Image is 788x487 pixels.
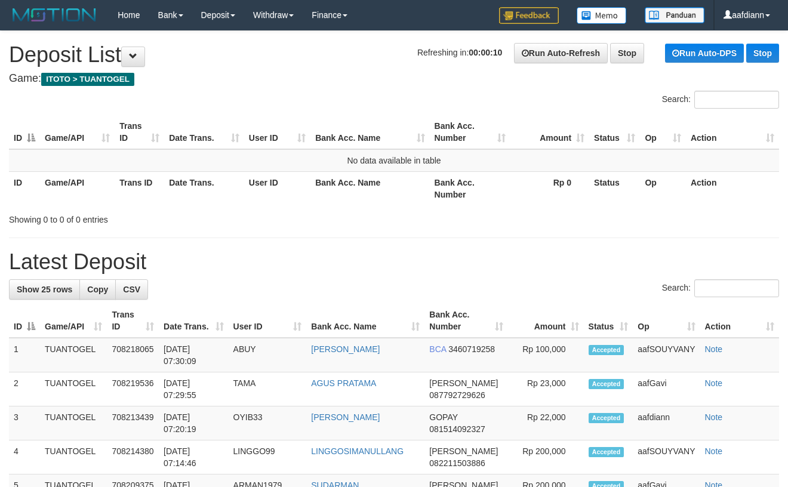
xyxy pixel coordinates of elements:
[508,406,583,440] td: Rp 22,000
[508,304,583,338] th: Amount: activate to sort column ascending
[429,378,498,388] span: [PERSON_NAME]
[164,171,244,205] th: Date Trans.
[645,7,704,23] img: panduan.png
[159,304,228,338] th: Date Trans.: activate to sort column ascending
[429,412,457,422] span: GOPAY
[429,390,485,400] span: Copy 087792729626 to clipboard
[311,378,376,388] a: AGUS PRATAMA
[229,338,307,372] td: ABUY
[589,115,640,149] th: Status: activate to sort column ascending
[115,171,164,205] th: Trans ID
[9,250,779,274] h1: Latest Deposit
[662,91,779,109] label: Search:
[705,344,723,354] a: Note
[40,338,107,372] td: TUANTOGEL
[430,115,510,149] th: Bank Acc. Number: activate to sort column ascending
[686,115,779,149] th: Action: activate to sort column ascending
[311,412,380,422] a: [PERSON_NAME]
[40,115,115,149] th: Game/API: activate to sort column ascending
[9,406,40,440] td: 3
[311,344,380,354] a: [PERSON_NAME]
[229,440,307,474] td: LINGGO99
[429,344,446,354] span: BCA
[448,344,495,354] span: Copy 3460719258 to clipboard
[429,424,485,434] span: Copy 081514092327 to clipboard
[310,115,429,149] th: Bank Acc. Name: activate to sort column ascending
[40,171,115,205] th: Game/API
[508,372,583,406] td: Rp 23,000
[40,304,107,338] th: Game/API: activate to sort column ascending
[589,171,640,205] th: Status
[633,338,700,372] td: aafSOUYVANY
[9,304,40,338] th: ID: activate to sort column descending
[311,446,404,456] a: LINGGOSIMANULLANG
[429,446,498,456] span: [PERSON_NAME]
[665,44,744,63] a: Run Auto-DPS
[694,279,779,297] input: Search:
[229,372,307,406] td: TAMA
[589,413,624,423] span: Accepted
[40,372,107,406] td: TUANTOGEL
[9,6,100,24] img: MOTION_logo.png
[424,304,508,338] th: Bank Acc. Number: activate to sort column ascending
[430,171,510,205] th: Bank Acc. Number
[510,171,589,205] th: Rp 0
[633,304,700,338] th: Op: activate to sort column ascending
[17,285,72,294] span: Show 25 rows
[159,372,228,406] td: [DATE] 07:29:55
[9,149,779,172] td: No data available in table
[9,73,779,85] h4: Game:
[633,440,700,474] td: aafSOUYVANY
[589,379,624,389] span: Accepted
[40,440,107,474] td: TUANTOGEL
[746,44,779,63] a: Stop
[87,285,108,294] span: Copy
[107,440,159,474] td: 708214380
[633,406,700,440] td: aafdiann
[640,171,685,205] th: Op
[9,171,40,205] th: ID
[79,279,116,300] a: Copy
[123,285,140,294] span: CSV
[229,304,307,338] th: User ID: activate to sort column ascending
[40,406,107,440] td: TUANTOGEL
[159,338,228,372] td: [DATE] 07:30:09
[508,338,583,372] td: Rp 100,000
[9,440,40,474] td: 4
[510,115,589,149] th: Amount: activate to sort column ascending
[577,7,627,24] img: Button%20Memo.svg
[9,279,80,300] a: Show 25 rows
[9,372,40,406] td: 2
[115,115,164,149] th: Trans ID: activate to sort column ascending
[686,171,779,205] th: Action
[107,406,159,440] td: 708213439
[633,372,700,406] td: aafGavi
[705,412,723,422] a: Note
[244,171,310,205] th: User ID
[610,43,644,63] a: Stop
[229,406,307,440] td: OYIB33
[9,338,40,372] td: 1
[107,304,159,338] th: Trans ID: activate to sort column ascending
[705,378,723,388] a: Note
[9,209,319,226] div: Showing 0 to 0 of 0 entries
[640,115,685,149] th: Op: activate to sort column ascending
[159,440,228,474] td: [DATE] 07:14:46
[584,304,633,338] th: Status: activate to sort column ascending
[159,406,228,440] td: [DATE] 07:20:19
[107,338,159,372] td: 708218065
[41,73,134,86] span: ITOTO > TUANTOGEL
[107,372,159,406] td: 708219536
[499,7,559,24] img: Feedback.jpg
[429,458,485,468] span: Copy 082211503886 to clipboard
[514,43,608,63] a: Run Auto-Refresh
[589,345,624,355] span: Accepted
[589,447,624,457] span: Accepted
[306,304,424,338] th: Bank Acc. Name: activate to sort column ascending
[417,48,502,57] span: Refreshing in:
[9,115,40,149] th: ID: activate to sort column descending
[310,171,429,205] th: Bank Acc. Name
[164,115,244,149] th: Date Trans.: activate to sort column ascending
[694,91,779,109] input: Search:
[700,304,780,338] th: Action: activate to sort column ascending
